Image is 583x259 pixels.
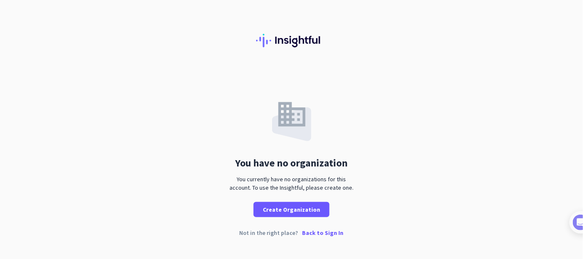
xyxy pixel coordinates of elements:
img: Insightful [256,34,327,47]
div: You have no organization [235,158,348,168]
span: Create Organization [263,205,320,214]
p: Back to Sign In [302,230,344,236]
div: You currently have no organizations for this account. To use the Insightful, please create one. [226,175,357,192]
button: Create Organization [254,202,329,217]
